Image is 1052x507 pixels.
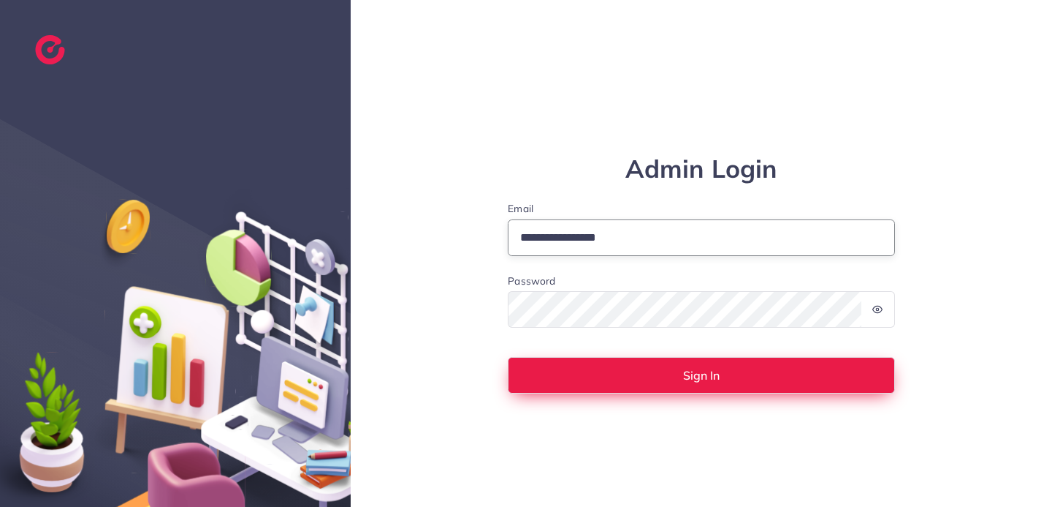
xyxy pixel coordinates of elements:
[508,154,895,184] h1: Admin Login
[508,357,895,394] button: Sign In
[508,201,895,216] label: Email
[508,274,555,288] label: Password
[683,369,720,381] span: Sign In
[35,35,65,64] img: logo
